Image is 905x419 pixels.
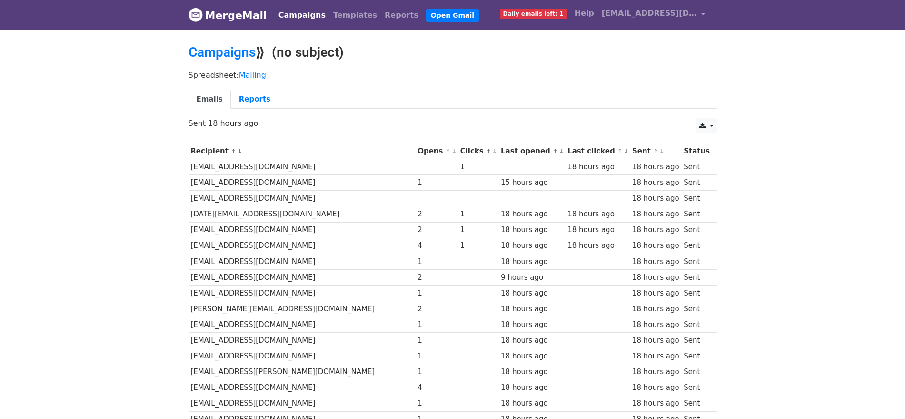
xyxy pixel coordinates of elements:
div: 18 hours ago [501,225,563,235]
td: [EMAIL_ADDRESS][DOMAIN_NAME] [189,238,416,254]
a: ↑ [231,148,236,155]
div: 18 hours ago [632,256,679,267]
div: 1 [418,335,456,346]
div: 18 hours ago [632,162,679,173]
div: 1 [460,162,497,173]
td: [EMAIL_ADDRESS][DOMAIN_NAME] [189,396,416,411]
div: 1 [418,351,456,362]
div: 1 [460,240,497,251]
div: 1 [418,367,456,378]
div: 18 hours ago [567,225,627,235]
td: [EMAIL_ADDRESS][DOMAIN_NAME] [189,159,416,175]
a: Mailing [239,71,266,80]
div: 15 hours ago [501,177,563,188]
h2: ⟫ (no subject) [189,44,717,61]
td: Sent [681,301,712,317]
a: ↑ [653,148,658,155]
th: Last clicked [565,143,630,159]
td: Sent [681,317,712,333]
a: Reports [381,6,422,25]
div: 4 [418,382,456,393]
div: 1 [418,398,456,409]
div: 18 hours ago [567,162,627,173]
div: 18 hours ago [632,240,679,251]
td: Sent [681,285,712,301]
td: [EMAIL_ADDRESS][DOMAIN_NAME] [189,269,416,285]
th: Recipient [189,143,416,159]
div: 1 [460,209,497,220]
div: 18 hours ago [501,304,563,315]
th: Clicks [458,143,498,159]
a: Reports [231,90,278,109]
a: [EMAIL_ADDRESS][DOMAIN_NAME] [598,4,709,26]
div: 18 hours ago [632,382,679,393]
div: 9 hours ago [501,272,563,283]
div: 18 hours ago [501,288,563,299]
td: Sent [681,159,712,175]
div: 18 hours ago [501,240,563,251]
div: 18 hours ago [501,256,563,267]
a: ↓ [559,148,564,155]
div: 18 hours ago [632,398,679,409]
th: Opens [415,143,458,159]
div: 18 hours ago [632,288,679,299]
td: [EMAIL_ADDRESS][DOMAIN_NAME] [189,285,416,301]
div: 2 [418,304,456,315]
a: Templates [329,6,381,25]
div: 18 hours ago [567,209,627,220]
td: Sent [681,222,712,238]
td: Sent [681,254,712,269]
div: 18 hours ago [501,319,563,330]
td: [EMAIL_ADDRESS][PERSON_NAME][DOMAIN_NAME] [189,364,416,380]
p: Spreadsheet: [189,70,717,80]
div: 18 hours ago [501,398,563,409]
a: ↑ [486,148,491,155]
td: Sent [681,238,712,254]
a: Emails [189,90,231,109]
span: [EMAIL_ADDRESS][DOMAIN_NAME] [602,8,697,19]
div: 18 hours ago [501,351,563,362]
div: 2 [418,209,456,220]
td: [EMAIL_ADDRESS][DOMAIN_NAME] [189,317,416,333]
a: Open Gmail [426,9,479,22]
th: Sent [630,143,681,159]
a: Help [571,4,598,23]
div: 18 hours ago [632,335,679,346]
div: 18 hours ago [632,272,679,283]
div: 18 hours ago [501,367,563,378]
a: ↑ [553,148,558,155]
div: 2 [418,272,456,283]
td: Sent [681,191,712,206]
td: [PERSON_NAME][EMAIL_ADDRESS][DOMAIN_NAME] [189,301,416,317]
td: [EMAIL_ADDRESS][DOMAIN_NAME] [189,254,416,269]
td: [EMAIL_ADDRESS][DOMAIN_NAME] [189,222,416,238]
td: Sent [681,333,712,348]
div: 18 hours ago [632,193,679,204]
div: 18 hours ago [501,335,563,346]
div: 18 hours ago [632,351,679,362]
a: ↓ [624,148,629,155]
td: [EMAIL_ADDRESS][DOMAIN_NAME] [189,175,416,191]
div: 4 [418,240,456,251]
div: 18 hours ago [501,209,563,220]
a: ↓ [451,148,457,155]
div: 1 [418,256,456,267]
td: Sent [681,206,712,222]
div: 18 hours ago [567,240,627,251]
a: Daily emails left: 1 [496,4,571,23]
div: 18 hours ago [632,177,679,188]
th: Status [681,143,712,159]
a: MergeMail [189,5,267,25]
td: [EMAIL_ADDRESS][DOMAIN_NAME] [189,191,416,206]
div: 1 [418,319,456,330]
span: Daily emails left: 1 [500,9,567,19]
td: Sent [681,364,712,380]
div: 18 hours ago [501,382,563,393]
td: [EMAIL_ADDRESS][DOMAIN_NAME] [189,380,416,396]
td: Sent [681,380,712,396]
img: MergeMail logo [189,8,203,22]
td: Sent [681,175,712,191]
th: Last opened [498,143,565,159]
a: ↓ [659,148,665,155]
div: 2 [418,225,456,235]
